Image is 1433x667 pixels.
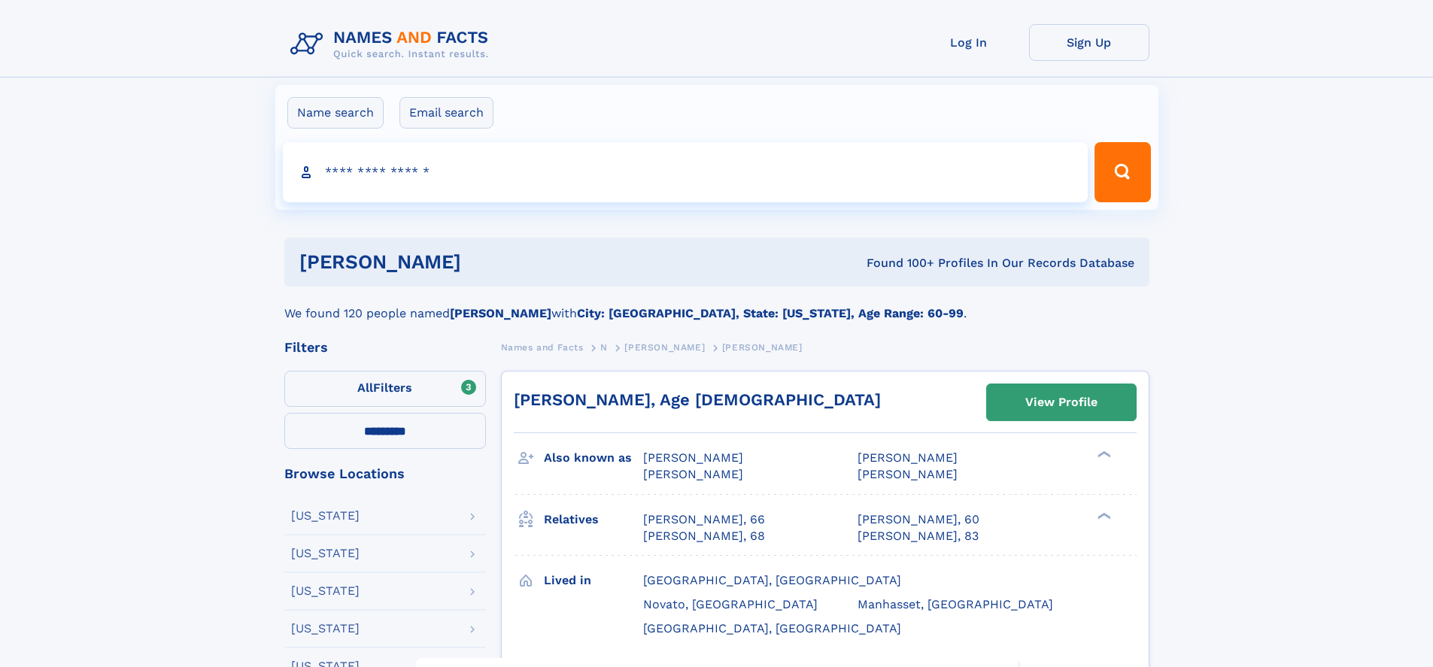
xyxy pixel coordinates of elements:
b: [PERSON_NAME] [450,306,551,320]
a: [PERSON_NAME], Age [DEMOGRAPHIC_DATA] [514,390,881,409]
a: [PERSON_NAME] [624,338,705,356]
span: [GEOGRAPHIC_DATA], [GEOGRAPHIC_DATA] [643,573,901,587]
span: Manhasset, [GEOGRAPHIC_DATA] [858,597,1053,611]
a: N [600,338,608,356]
input: search input [283,142,1088,202]
span: All [357,380,373,395]
h3: Relatives [544,507,643,532]
span: Novato, [GEOGRAPHIC_DATA] [643,597,818,611]
h3: Lived in [544,568,643,593]
a: [PERSON_NAME], 66 [643,511,765,528]
div: View Profile [1025,385,1098,420]
button: Search Button [1094,142,1150,202]
label: Name search [287,97,384,129]
h1: [PERSON_NAME] [299,253,664,271]
div: We found 120 people named with . [284,287,1149,323]
h3: Also known as [544,445,643,471]
label: Filters [284,371,486,407]
a: View Profile [987,384,1136,420]
b: City: [GEOGRAPHIC_DATA], State: [US_STATE], Age Range: 60-99 [577,306,964,320]
div: [US_STATE] [291,585,360,597]
span: [PERSON_NAME] [643,450,743,465]
span: [PERSON_NAME] [624,342,705,353]
a: Log In [909,24,1029,61]
div: [US_STATE] [291,623,360,635]
a: Names and Facts [501,338,584,356]
span: [GEOGRAPHIC_DATA], [GEOGRAPHIC_DATA] [643,621,901,635]
span: [PERSON_NAME] [722,342,803,353]
div: ❯ [1094,450,1112,459]
a: [PERSON_NAME], 60 [858,511,979,528]
img: Logo Names and Facts [284,24,501,65]
span: [PERSON_NAME] [858,450,958,465]
a: [PERSON_NAME], 68 [643,528,765,544]
span: N [600,342,608,353]
div: Browse Locations [284,467,486,481]
div: [US_STATE] [291,547,360,559]
span: [PERSON_NAME] [858,467,958,481]
div: Filters [284,341,486,354]
span: [PERSON_NAME] [643,467,743,481]
div: ❯ [1094,511,1112,520]
a: Sign Up [1029,24,1149,61]
a: [PERSON_NAME], 83 [858,528,979,544]
label: Email search [399,97,493,129]
div: [US_STATE] [291,510,360,522]
div: Found 100+ Profiles In Our Records Database [663,255,1134,271]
